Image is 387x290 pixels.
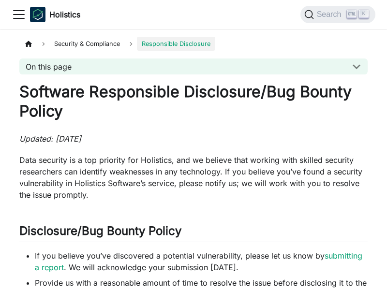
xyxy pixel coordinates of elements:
a: HolisticsHolistics [30,7,80,22]
span: Responsible Disclosure [137,37,215,51]
button: On this page [19,58,368,74]
span: Search [314,10,347,19]
span: Security & Compliance [49,37,125,51]
nav: Breadcrumbs [19,37,368,51]
a: Home page [19,37,38,51]
h2: Disclosure/Bug Bounty Policy [19,224,368,242]
em: Updated: [DATE] [19,134,81,144]
h1: Software Responsible Disclosure/Bug Bounty Policy [19,82,368,121]
p: Data security is a top priority for Holistics, and we believe that working with skilled security ... [19,154,368,201]
img: Holistics [30,7,45,22]
button: Toggle navigation bar [12,7,26,22]
button: Search (Ctrl+K) [300,6,375,23]
kbd: K [359,10,369,18]
b: Holistics [49,9,80,20]
li: If you believe you’ve discovered a potential vulnerability, please let us know by . We will ackno... [35,250,368,273]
